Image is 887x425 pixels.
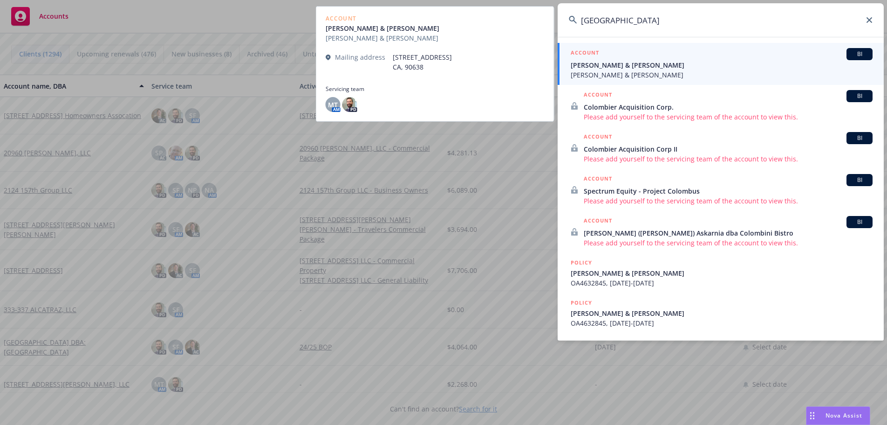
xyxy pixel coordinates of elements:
h5: POLICY [571,338,592,348]
a: POLICY [558,333,884,373]
a: ACCOUNTBI[PERSON_NAME] ([PERSON_NAME]) Askarnia dba Colombini BistroPlease add yourself to the se... [558,211,884,253]
span: Please add yourself to the servicing team of the account to view this. [584,112,873,122]
a: ACCOUNTBISpectrum Equity - Project ColombusPlease add yourself to the servicing team of the accou... [558,169,884,211]
a: ACCOUNTBIColombier Acquisition Corp IIPlease add yourself to the servicing team of the account to... [558,127,884,169]
span: Spectrum Equity - Project Colombus [584,186,873,196]
a: POLICY[PERSON_NAME] & [PERSON_NAME]OA4632845, [DATE]-[DATE] [558,253,884,293]
h5: POLICY [571,298,592,307]
span: BI [850,134,869,142]
div: Drag to move [806,407,818,425]
h5: ACCOUNT [571,48,599,59]
span: BI [850,50,869,58]
span: OA4632845, [DATE]-[DATE] [571,278,873,288]
span: Please add yourself to the servicing team of the account to view this. [584,238,873,248]
span: OA4632845, [DATE]-[DATE] [571,318,873,328]
input: Search... [558,3,884,37]
span: BI [850,92,869,100]
span: BI [850,218,869,226]
span: [PERSON_NAME] ([PERSON_NAME]) Askarnia dba Colombini Bistro [584,228,873,238]
h5: ACCOUNT [584,216,612,227]
span: [PERSON_NAME] & [PERSON_NAME] [571,70,873,80]
h5: ACCOUNT [584,174,612,185]
a: POLICY[PERSON_NAME] & [PERSON_NAME]OA4632845, [DATE]-[DATE] [558,293,884,333]
span: Colombier Acquisition Corp. [584,102,873,112]
button: Nova Assist [806,406,870,425]
span: [PERSON_NAME] & [PERSON_NAME] [571,60,873,70]
h5: ACCOUNT [584,132,612,143]
span: Please add yourself to the servicing team of the account to view this. [584,154,873,164]
span: Nova Assist [826,411,862,419]
span: [PERSON_NAME] & [PERSON_NAME] [571,268,873,278]
span: Please add yourself to the servicing team of the account to view this. [584,196,873,206]
span: BI [850,176,869,184]
span: Colombier Acquisition Corp II [584,144,873,154]
a: ACCOUNTBIColombier Acquisition Corp.Please add yourself to the servicing team of the account to v... [558,85,884,127]
span: [PERSON_NAME] & [PERSON_NAME] [571,308,873,318]
a: ACCOUNTBI[PERSON_NAME] & [PERSON_NAME][PERSON_NAME] & [PERSON_NAME] [558,43,884,85]
h5: ACCOUNT [584,90,612,101]
h5: POLICY [571,258,592,267]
